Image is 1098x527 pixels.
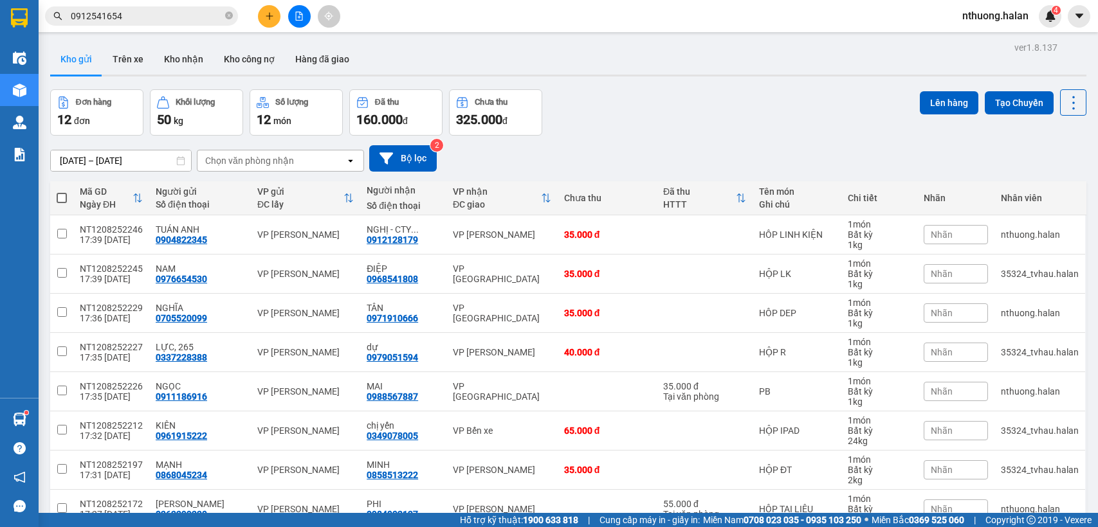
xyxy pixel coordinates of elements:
div: HỘP R [759,347,835,357]
div: Khối lượng [176,98,215,107]
div: 17:39 [DATE] [80,235,143,245]
div: 2 kg [848,475,911,485]
div: VP [GEOGRAPHIC_DATA] [453,381,551,402]
div: VP [PERSON_NAME] [257,269,354,279]
span: 12 [257,112,271,127]
div: 0984002137 [367,509,418,519]
div: Bất kỳ [848,465,911,475]
div: TÂN [367,303,440,313]
sup: 2 [430,139,443,152]
div: HTTT [663,199,736,210]
div: 0705520099 [156,313,207,323]
div: Chưa thu [475,98,508,107]
span: search [53,12,62,21]
span: plus [265,12,274,21]
div: NGHĨA [156,303,244,313]
div: Nhãn [924,193,988,203]
div: 0858513222 [367,470,418,480]
div: 1 kg [848,279,911,289]
div: Nhân viên [1001,193,1079,203]
button: Chưa thu325.000đ [449,89,542,136]
div: 1 món [848,494,911,504]
button: Tạo Chuyến [985,91,1054,114]
span: Nhãn [931,347,953,357]
img: warehouse-icon [13,116,26,129]
div: 1 món [848,415,911,425]
span: ... [411,224,419,235]
span: đ [403,116,408,126]
div: Số lượng [275,98,308,107]
img: solution-icon [13,148,26,161]
div: 1 kg [848,357,911,368]
span: Nhãn [931,386,953,397]
div: HỘP LK [759,269,835,279]
div: Bất kỳ [848,504,911,514]
div: 17:32 [DATE] [80,431,143,441]
div: VP [PERSON_NAME] [257,465,354,475]
div: 0979051594 [367,352,418,362]
div: 35324_tvhau.halan [1001,347,1079,357]
div: VŨ hUY DŨNG [156,499,244,509]
div: Bất kỳ [848,269,911,279]
div: 17:27 [DATE] [80,509,143,519]
div: PHI [367,499,440,509]
div: VP [PERSON_NAME] [257,229,354,240]
div: 1 kg [848,397,911,407]
div: 35324_tvhau.halan [1001,425,1079,436]
span: aim [324,12,333,21]
span: 160.000 [356,112,403,127]
div: Tại văn phòng [663,391,746,402]
div: Mã GD [80,186,133,197]
div: 0968541808 [367,274,418,284]
button: Kho gửi [50,44,102,75]
div: Đơn hàng [76,98,111,107]
div: 1 món [848,298,911,308]
div: dự [367,342,440,352]
div: 55.000 đ [663,499,746,509]
div: VP Bến xe [453,425,551,436]
strong: 1900 633 818 [523,515,578,525]
div: NT1208252172 [80,499,143,509]
button: Số lượng12món [250,89,343,136]
div: 0976654530 [156,274,207,284]
span: Nhãn [931,308,953,318]
span: 325.000 [456,112,502,127]
div: 35.000 đ [564,465,650,475]
th: Toggle SortBy [251,181,360,215]
div: VP [GEOGRAPHIC_DATA] [453,303,551,323]
div: NT1208252197 [80,460,143,470]
span: copyright [1027,515,1036,524]
span: Hỗ trợ kỹ thuật: [460,513,578,527]
div: 17:35 [DATE] [80,391,143,402]
div: ĐIỆP [367,263,440,274]
input: Select a date range. [51,150,191,171]
button: file-add [288,5,311,28]
div: Số điện thoại [156,199,244,210]
div: PB [759,386,835,397]
div: 1 món [848,337,911,347]
div: HÔP LINH KIỆN [759,229,835,240]
span: caret-down [1074,10,1085,22]
button: Lên hàng [920,91,978,114]
button: Hàng đã giao [285,44,360,75]
div: HỘP IPAD [759,425,835,436]
span: nthuong.halan [952,8,1039,24]
div: NT1208252226 [80,381,143,391]
div: 0971910666 [367,313,418,323]
div: NGHỊ - CTY HOÀNG ANH [367,224,440,235]
div: Bất kỳ [848,425,911,436]
div: 1 kg [848,318,911,328]
div: 0961915222 [156,431,207,441]
div: 0868045234 [156,470,207,480]
div: Ghi chú [759,199,835,210]
div: 35324_tvhau.halan [1001,269,1079,279]
button: Bộ lọc [369,145,437,172]
div: 1 món [848,376,911,386]
div: nthuong.halan [1001,386,1079,397]
div: Tại văn phòng [663,509,746,519]
div: 1 món [848,454,911,465]
button: Kho công nợ [214,44,285,75]
div: VP [PERSON_NAME] [257,504,354,514]
div: Bất kỳ [848,229,911,240]
div: VP nhận [453,186,541,197]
